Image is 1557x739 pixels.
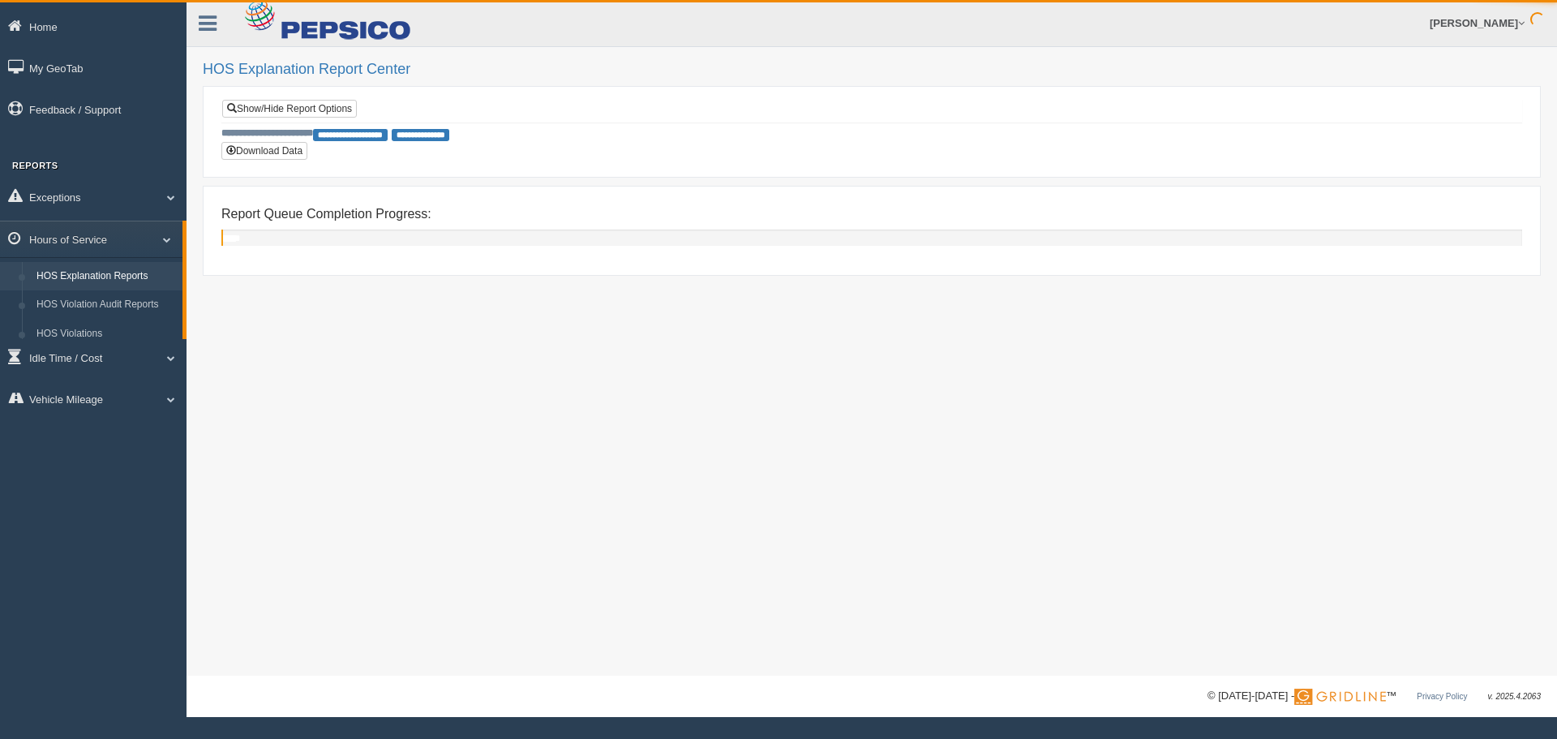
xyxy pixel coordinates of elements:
span: v. 2025.4.2063 [1488,692,1541,701]
div: © [DATE]-[DATE] - ™ [1207,688,1541,705]
a: HOS Explanation Reports [29,262,182,291]
img: Gridline [1294,689,1386,705]
a: Privacy Policy [1417,692,1467,701]
a: Show/Hide Report Options [222,100,357,118]
h2: HOS Explanation Report Center [203,62,1541,78]
a: HOS Violation Audit Reports [29,290,182,320]
h4: Report Queue Completion Progress: [221,207,1522,221]
button: Download Data [221,142,307,160]
a: HOS Violations [29,320,182,349]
